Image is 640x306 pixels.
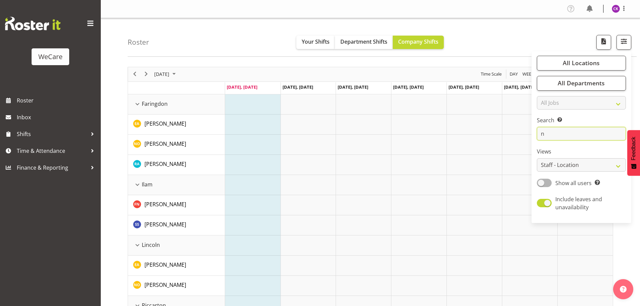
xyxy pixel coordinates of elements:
[154,70,170,78] span: [DATE]
[522,70,535,78] span: Week
[128,215,225,235] td: Savanna Samson resource
[616,35,631,50] button: Filter Shifts
[283,84,313,90] span: [DATE], [DATE]
[142,180,153,188] span: Ilam
[555,195,602,211] span: Include leaves and unavailability
[128,38,149,46] h4: Roster
[296,36,335,49] button: Your Shifts
[398,38,438,45] span: Company Shifts
[340,38,387,45] span: Department Shifts
[128,256,225,276] td: Ena Advincula resource
[537,116,626,124] label: Search
[144,120,186,127] span: [PERSON_NAME]
[338,84,368,90] span: [DATE], [DATE]
[144,201,186,208] span: [PERSON_NAME]
[558,79,605,87] span: All Departments
[504,84,535,90] span: [DATE], [DATE]
[142,70,151,78] button: Next
[128,115,225,135] td: Ena Advincula resource
[142,100,168,108] span: Faringdon
[128,155,225,175] td: Rachna Anderson resource
[144,221,186,228] span: [PERSON_NAME]
[144,120,186,128] a: [PERSON_NAME]
[128,235,225,256] td: Lincoln resource
[128,195,225,215] td: Firdous Naqvi resource
[17,163,87,173] span: Finance & Reporting
[596,35,611,50] button: Download a PDF of the roster according to the set date range.
[393,36,444,49] button: Company Shifts
[631,137,637,160] span: Feedback
[128,175,225,195] td: Ilam resource
[128,276,225,296] td: Natasha Ottley resource
[144,220,186,228] a: [PERSON_NAME]
[480,70,502,78] span: Time Scale
[17,129,87,139] span: Shifts
[521,70,535,78] button: Timeline Week
[509,70,518,78] span: Day
[153,70,179,78] button: September 2025
[449,84,479,90] span: [DATE], [DATE]
[128,94,225,115] td: Faringdon resource
[17,146,87,156] span: Time & Attendance
[537,147,626,156] label: Views
[144,281,186,289] a: [PERSON_NAME]
[620,286,627,293] img: help-xxl-2.png
[144,140,186,148] a: [PERSON_NAME]
[480,70,503,78] button: Time Scale
[144,261,186,269] a: [PERSON_NAME]
[509,70,519,78] button: Timeline Day
[129,67,140,81] div: previous period
[17,112,97,122] span: Inbox
[563,59,600,67] span: All Locations
[537,76,626,91] button: All Departments
[537,127,626,140] input: Search
[393,84,424,90] span: [DATE], [DATE]
[38,52,62,62] div: WeCare
[612,5,620,13] img: chloe-kim10479.jpg
[555,179,592,187] span: Show all users
[17,95,97,105] span: Roster
[537,56,626,71] button: All Locations
[130,70,139,78] button: Previous
[335,36,393,49] button: Department Shifts
[302,38,330,45] span: Your Shifts
[128,135,225,155] td: Natasha Ottley resource
[227,84,257,90] span: [DATE], [DATE]
[144,160,186,168] a: [PERSON_NAME]
[627,130,640,176] button: Feedback - Show survey
[5,17,60,30] img: Rosterit website logo
[142,241,160,249] span: Lincoln
[140,67,152,81] div: next period
[144,200,186,208] a: [PERSON_NAME]
[152,67,180,81] div: title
